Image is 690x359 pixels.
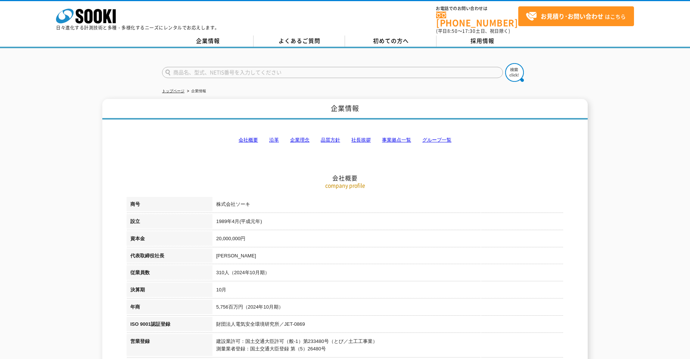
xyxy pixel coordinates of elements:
span: はこちら [526,11,626,22]
th: 設立 [127,214,212,231]
h2: 会社概要 [127,99,563,182]
th: ISO 9001認証登録 [127,317,212,334]
td: 5,756百万円（2024年10月期） [212,300,563,317]
input: 商品名、型式、NETIS番号を入力してください [162,67,503,78]
img: btn_search.png [505,63,524,82]
a: お見積り･お問い合わせはこちら [518,6,634,26]
th: 営業登録 [127,334,212,359]
strong: お見積り･お問い合わせ [541,12,603,21]
a: 企業理念 [290,137,310,143]
td: 20,000,000円 [212,231,563,248]
td: 310人（2024年10月期） [212,265,563,282]
span: (平日 ～ 土日、祝日除く) [436,28,510,34]
th: 従業員数 [127,265,212,282]
a: 採用情報 [436,35,528,47]
a: [PHONE_NUMBER] [436,12,518,27]
a: トップページ [162,89,184,93]
td: 財団法人電気安全環境研究所／JET-0869 [212,317,563,334]
th: 年商 [127,300,212,317]
span: 8:50 [447,28,458,34]
li: 企業情報 [186,87,206,95]
span: お電話でのお問い合わせは [436,6,518,11]
a: よくあるご質問 [254,35,345,47]
td: 10月 [212,282,563,300]
a: 沿革 [269,137,279,143]
a: 会社概要 [239,137,258,143]
th: 代表取締役社長 [127,248,212,266]
span: 17:30 [462,28,476,34]
a: 品質方針 [321,137,340,143]
h1: 企業情報 [102,99,588,120]
a: 事業拠点一覧 [382,137,411,143]
th: 資本金 [127,231,212,248]
p: 日々進化する計測技術と多種・多様化するニーズにレンタルでお応えします。 [56,25,220,30]
th: 決算期 [127,282,212,300]
td: [PERSON_NAME] [212,248,563,266]
p: company profile [127,182,563,189]
a: 社長挨拶 [351,137,371,143]
a: 企業情報 [162,35,254,47]
a: 初めての方へ [345,35,436,47]
td: 1989年4月(平成元年) [212,214,563,231]
th: 商号 [127,197,212,214]
span: 初めての方へ [373,37,409,45]
td: 株式会社ソーキ [212,197,563,214]
td: 建設業許可：国土交通大臣許可（般-1）第233480号（とび／土工工事業） 測量業者登録：国土交通大臣登録 第（5）26480号 [212,334,563,359]
a: グループ一覧 [422,137,451,143]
